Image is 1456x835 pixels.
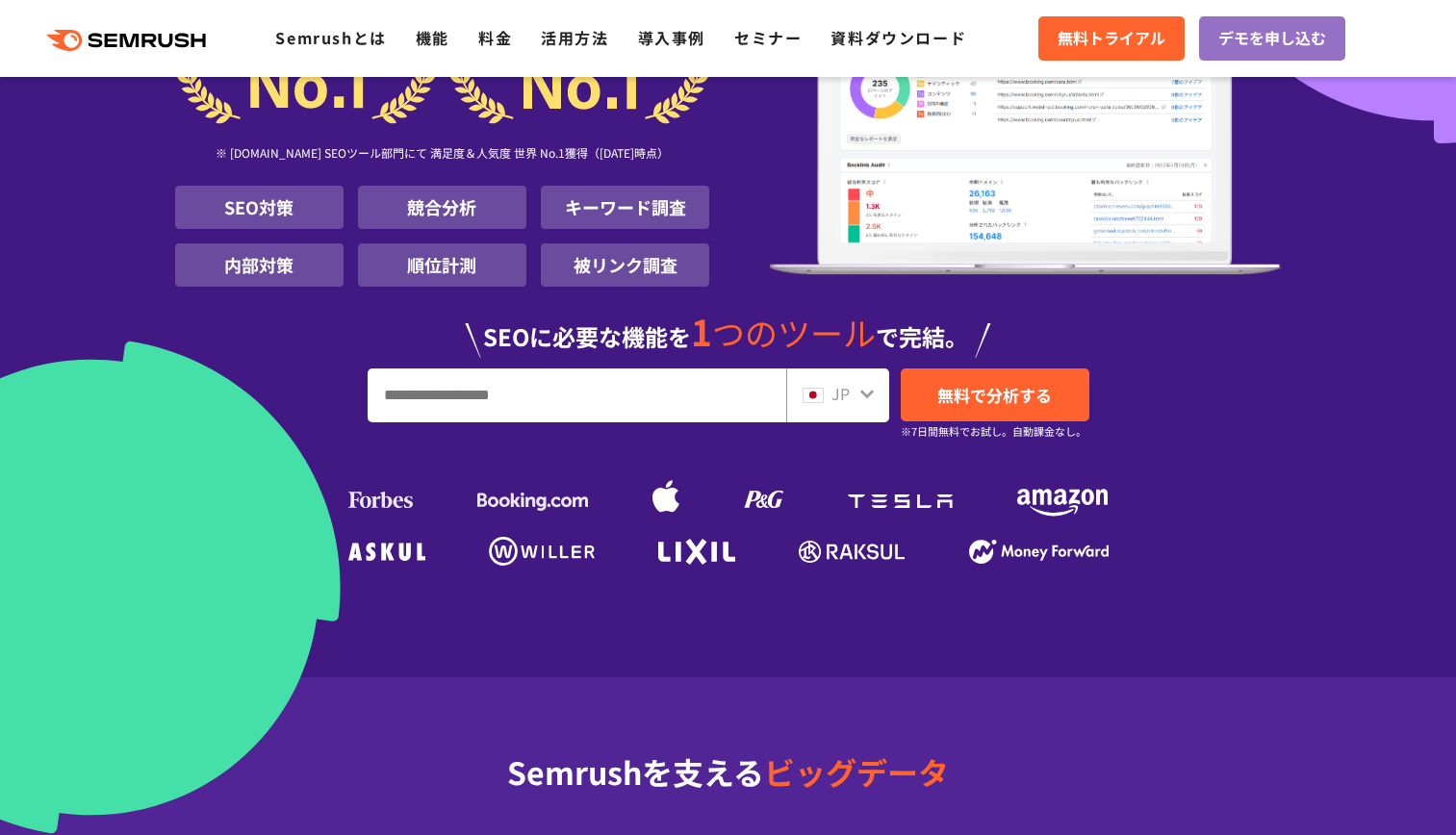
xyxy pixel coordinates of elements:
a: デモを申し込む [1199,16,1345,61]
input: URL、キーワードを入力してください [369,369,785,421]
li: キーワード調査 [541,186,709,229]
span: 1 [691,305,712,357]
a: 導入事例 [638,26,705,49]
span: 無料トライアル [1058,26,1165,51]
div: SEOに必要な機能を [175,294,1282,358]
span: デモを申し込む [1218,26,1326,51]
li: 被リンク調査 [541,243,709,287]
div: ※ [DOMAIN_NAME] SEOツール部門にて 満足度＆人気度 世界 No.1獲得（[DATE]時点） [175,124,710,186]
li: SEO対策 [175,186,344,229]
a: 無料で分析する [901,368,1089,421]
a: セミナー [734,26,802,49]
a: 料金 [478,26,512,49]
a: 活用方法 [541,26,608,49]
span: ビッグデータ [764,749,949,794]
span: JP [831,382,850,405]
a: 無料トライアル [1038,16,1185,61]
small: ※7日間無料でお試し。自動課金なし。 [901,422,1086,441]
li: 競合分析 [358,186,526,229]
a: Semrushとは [275,26,386,49]
li: 内部対策 [175,243,344,287]
a: 資料ダウンロード [830,26,966,49]
a: 機能 [416,26,449,49]
span: 無料で分析する [937,383,1052,407]
span: つのツール [712,309,876,356]
span: で完結。 [876,319,968,353]
li: 順位計測 [358,243,526,287]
